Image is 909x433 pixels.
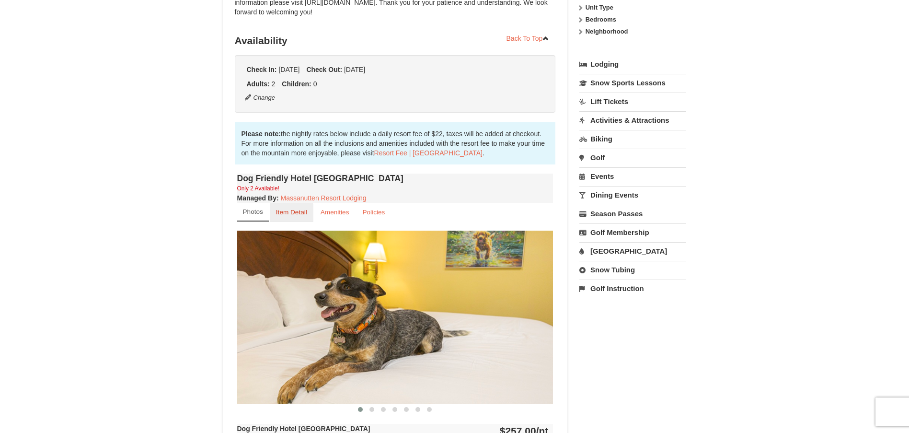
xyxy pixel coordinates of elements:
strong: Dog Friendly Hotel [GEOGRAPHIC_DATA] [237,425,370,433]
a: Events [579,167,686,185]
h3: Availability [235,31,556,50]
span: Managed By [237,194,276,202]
span: 0 [313,80,317,88]
a: Dining Events [579,186,686,204]
strong: : [237,194,279,202]
a: Resort Fee | [GEOGRAPHIC_DATA] [374,149,483,157]
strong: Check Out: [306,66,342,73]
a: Photos [237,203,269,222]
a: Activities & Attractions [579,111,686,129]
a: Lodging [579,56,686,73]
small: Item Detail [276,209,307,216]
strong: Bedrooms [586,16,616,23]
span: 2 [272,80,276,88]
a: Golf Instruction [579,280,686,297]
small: Policies [362,209,385,216]
strong: Adults: [247,80,270,88]
img: 18876286-333-e32e5594.jpg [237,231,553,404]
a: Golf [579,149,686,166]
small: Photos [243,208,263,215]
a: Season Passes [579,205,686,222]
a: Snow Sports Lessons [579,74,686,92]
div: the nightly rates below include a daily resort fee of $22, taxes will be added at checkout. For m... [235,122,556,164]
button: Change [244,93,276,103]
strong: Please note: [242,130,281,138]
small: Amenities [321,209,349,216]
a: Golf Membership [579,223,686,241]
a: Amenities [314,203,356,222]
a: [GEOGRAPHIC_DATA] [579,242,686,260]
a: Massanutten Resort Lodging [281,194,367,202]
strong: Check In: [247,66,277,73]
a: Back To Top [500,31,556,46]
strong: Neighborhood [586,28,628,35]
span: [DATE] [344,66,365,73]
span: [DATE] [278,66,299,73]
small: Only 2 Available! [237,185,279,192]
a: Biking [579,130,686,148]
h4: Dog Friendly Hotel [GEOGRAPHIC_DATA] [237,174,553,183]
a: Snow Tubing [579,261,686,279]
a: Lift Tickets [579,93,686,110]
strong: Children: [282,80,311,88]
a: Policies [356,203,391,222]
a: Item Detail [270,203,313,222]
strong: Unit Type [586,4,613,11]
